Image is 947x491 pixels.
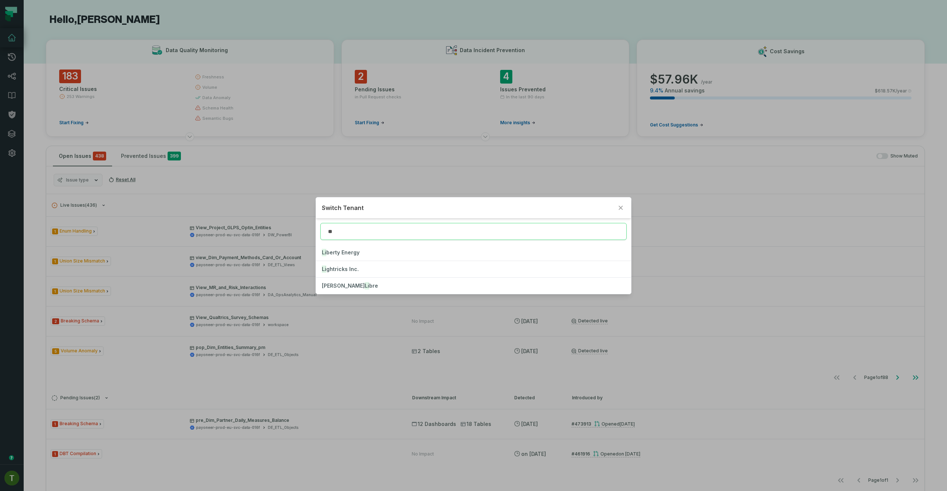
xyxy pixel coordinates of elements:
[322,249,326,256] mark: Li
[316,261,631,277] button: Lightricks Inc.
[322,203,613,212] h2: Switch Tenant
[322,282,378,289] span: [PERSON_NAME] bre
[322,265,326,273] mark: Li
[365,282,369,289] mark: Li
[316,278,631,294] button: [PERSON_NAME]Libre
[316,244,631,261] button: Liberty Energy
[322,249,360,255] span: berty Energy
[322,266,359,272] span: ghtricks Inc.
[616,203,625,212] button: Close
